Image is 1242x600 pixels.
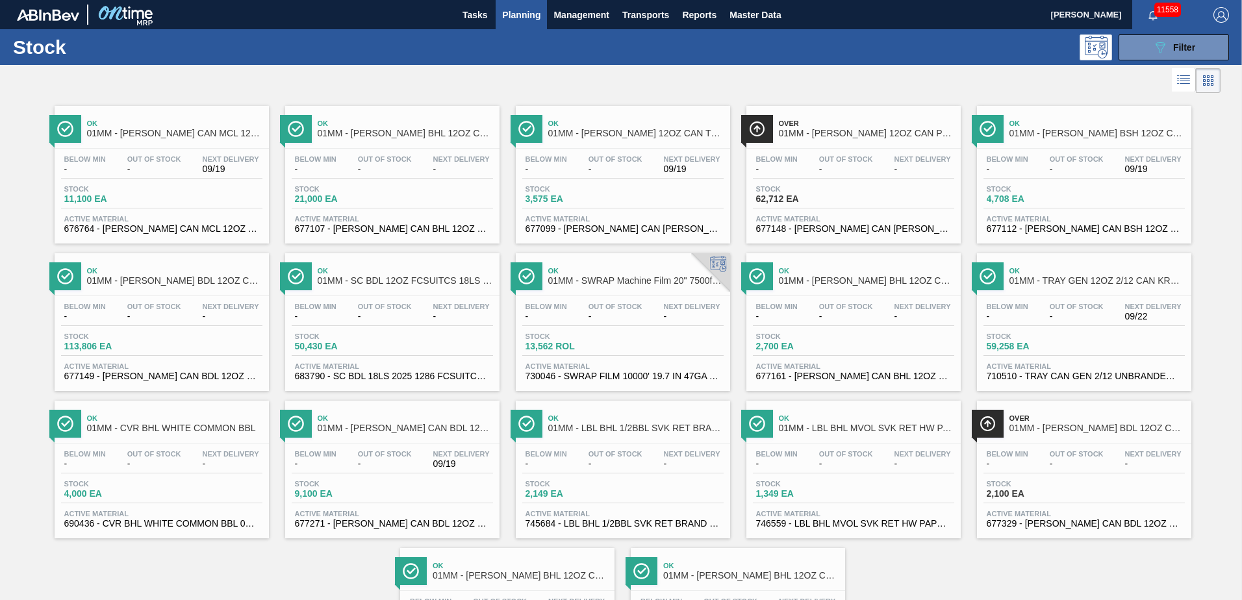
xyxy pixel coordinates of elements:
[987,371,1182,381] span: 710510 - TRAY CAN GEN 2/12 UNBRANDED 12OZ NO PRT
[127,459,181,469] span: -
[779,119,954,127] span: Over
[203,459,259,469] span: -
[526,224,720,234] span: 677099 - CARR CAN BUD 12OZ TWNSTK 30/12 CAN 0724
[295,450,336,458] span: Below Min
[1009,267,1185,275] span: Ok
[526,194,616,204] span: 3,575 EA
[1080,34,1112,60] div: Programming: no user selected
[819,303,873,310] span: Out Of Stock
[894,312,951,321] span: -
[1125,459,1182,469] span: -
[295,371,490,381] span: 683790 - SC BDL 18LS 2025 1286 FCSUITCS 12OZ 1286
[1050,312,1104,321] span: -
[64,489,155,499] span: 4,000 EA
[57,121,73,137] img: Ícone
[127,303,181,310] span: Out Of Stock
[45,96,275,244] a: ÍconeOk01MM - [PERSON_NAME] CAN MCL 12OZ TWNSTK 30/12 CANBelow Min-Out Of Stock-Next Delivery09/1...
[275,391,506,538] a: ÍconeOk01MM - [PERSON_NAME] CAN BDL 12OZ PATRIOTS TWNSTK 30/12Below Min-Out Of Stock-Next Deliver...
[548,129,724,138] span: 01MM - CARR BUD 12OZ CAN TWNSTK 30/12 CAN
[589,155,642,163] span: Out Of Stock
[87,414,262,422] span: Ok
[433,164,490,174] span: -
[756,519,951,529] span: 746559 - LBL BHL MVOL SVK RET HW PAPER 0518 #3 4.
[756,459,798,469] span: -
[526,342,616,351] span: 13,562 ROL
[433,562,608,569] span: Ok
[819,312,873,321] span: -
[756,450,798,458] span: Below Min
[526,164,567,174] span: -
[1125,450,1182,458] span: Next Delivery
[526,303,567,310] span: Below Min
[664,450,720,458] span: Next Delivery
[64,155,106,163] span: Below Min
[526,312,567,321] span: -
[1050,155,1104,163] span: Out Of Stock
[987,450,1028,458] span: Below Min
[664,459,720,469] span: -
[318,129,493,138] span: 01MM - CARR BHL 12OZ CAN TWNSTK 30/12 CAN AQUEOUS
[433,303,490,310] span: Next Delivery
[987,459,1028,469] span: -
[127,450,181,458] span: Out Of Stock
[987,164,1028,174] span: -
[295,332,386,340] span: Stock
[358,459,412,469] span: -
[57,268,73,284] img: Ícone
[987,332,1078,340] span: Stock
[203,164,259,174] span: 09/19
[987,155,1028,163] span: Below Min
[87,276,262,286] span: 01MM - CARR BDL 12OZ CAN CAN PK 12/12 CAN
[433,155,490,163] span: Next Delivery
[589,450,642,458] span: Out Of Stock
[1132,6,1174,24] button: Notifications
[526,185,616,193] span: Stock
[756,224,951,234] span: 677148 - CARR CAN BUD 12OZ FOH ALWAYS CAN PK 12/1
[987,519,1182,529] span: 677329 - CARR CAN BDL 12OZ NEW HAMP TWNSTK 30/12
[403,563,419,579] img: Ícone
[295,362,490,370] span: Active Material
[518,268,535,284] img: Ícone
[756,194,847,204] span: 62,712 EA
[127,164,181,174] span: -
[203,303,259,310] span: Next Delivery
[967,391,1198,538] a: ÍconeOver01MM - [PERSON_NAME] BDL 12OZ CAN 30/12 CAN PK - [US_STATE] NCAA PROMOBelow Min-Out Of S...
[461,7,489,23] span: Tasks
[1213,7,1229,23] img: Logout
[288,268,304,284] img: Ícone
[64,332,155,340] span: Stock
[589,312,642,321] span: -
[203,450,259,458] span: Next Delivery
[894,164,951,174] span: -
[980,121,996,137] img: Ícone
[987,224,1182,234] span: 677112 - CARR CAN BSH 12OZ TWNSTK 30/12 CAN 0724
[894,450,951,458] span: Next Delivery
[779,129,954,138] span: 01MM - CARR BUD 12OZ CAN PK 12/12 MILITARY PROMO
[779,414,954,422] span: Ok
[275,244,506,391] a: ÍconeOk01MM - SC BDL 12OZ FCSUITCS 18LS HULK HANDLE - AQUEOUS COATINGBelow Min-Out Of Stock-Next ...
[1050,459,1104,469] span: -
[1009,414,1185,422] span: Over
[526,450,567,458] span: Below Min
[1172,68,1196,93] div: List Vision
[987,342,1078,351] span: 59,258 EA
[526,459,567,469] span: -
[64,164,106,174] span: -
[664,303,720,310] span: Next Delivery
[64,303,106,310] span: Below Min
[318,423,493,433] span: 01MM - CARR CAN BDL 12OZ PATRIOTS TWNSTK 30/12
[819,155,873,163] span: Out Of Stock
[664,155,720,163] span: Next Delivery
[987,489,1078,499] span: 2,100 EA
[526,371,720,381] span: 730046 - SWRAP FILM 10000' 19.7 IN 47GA MACH NO S
[526,362,720,370] span: Active Material
[526,510,720,518] span: Active Material
[526,215,720,223] span: Active Material
[64,215,259,223] span: Active Material
[526,480,616,488] span: Stock
[64,224,259,234] span: 676764 - CARR CAN MCL 12OZ TWNSTK 30/12 CAN 0723
[987,194,1078,204] span: 4,708 EA
[1173,42,1195,53] span: Filter
[737,96,967,244] a: ÍconeOver01MM - [PERSON_NAME] 12OZ CAN PK 12/12 MILITARY PROMOBelow Min-Out Of Stock-Next Deliver...
[295,303,336,310] span: Below Min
